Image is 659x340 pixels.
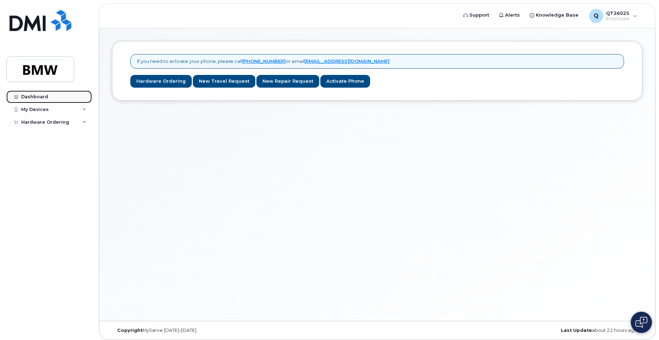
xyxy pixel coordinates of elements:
strong: Last Update [561,328,592,333]
a: [PHONE_NUMBER] [242,58,286,64]
div: MyServe [DATE]–[DATE] [112,328,289,333]
a: [EMAIL_ADDRESS][DOMAIN_NAME] [304,58,390,64]
a: New Travel Request [193,75,255,88]
a: Activate Phone [320,75,370,88]
a: New Repair Request [256,75,319,88]
p: If you need to activate your phone, please call or email [137,58,390,65]
a: Hardware Ordering [130,75,192,88]
div: about 22 hours ago [465,328,642,333]
strong: Copyright [117,328,143,333]
img: Open chat [635,317,647,328]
